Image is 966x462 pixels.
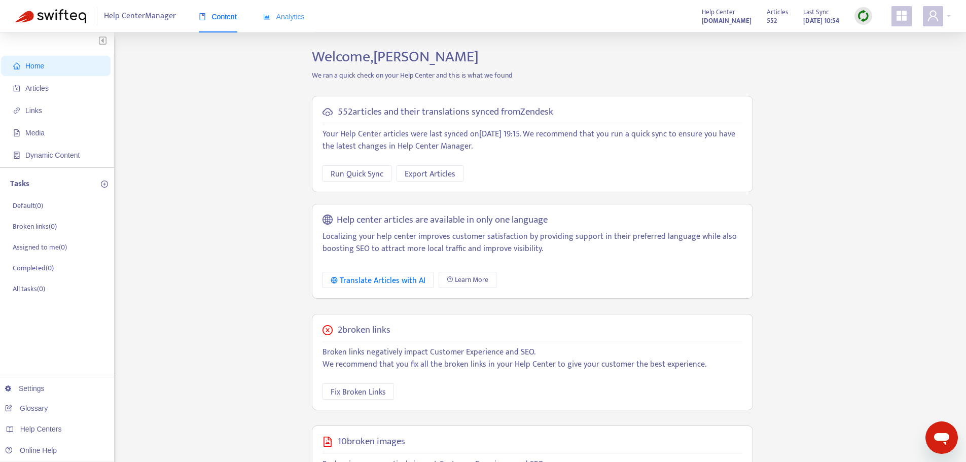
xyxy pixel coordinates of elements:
[331,386,386,399] span: Fix Broken Links
[439,272,496,288] a: Learn More
[397,165,463,182] button: Export Articles
[323,272,434,288] button: Translate Articles with AI
[13,200,43,211] p: Default ( 0 )
[803,7,829,18] span: Last Sync
[312,44,479,69] span: Welcome, [PERSON_NAME]
[13,107,20,114] span: link
[767,7,788,18] span: Articles
[10,178,29,190] p: Tasks
[323,215,333,226] span: global
[101,181,108,188] span: plus-circle
[5,446,57,454] a: Online Help
[455,274,488,286] span: Learn More
[13,62,20,69] span: home
[13,283,45,294] p: All tasks ( 0 )
[925,421,958,454] iframe: Button to launch messaging window
[5,384,45,393] a: Settings
[323,165,391,182] button: Run Quick Sync
[702,15,752,26] a: [DOMAIN_NAME]
[323,437,333,447] span: file-image
[331,274,425,287] div: Translate Articles with AI
[199,13,206,20] span: book
[857,10,870,22] img: sync.dc5367851b00ba804db3.png
[25,84,49,92] span: Articles
[15,9,86,23] img: Swifteq
[104,7,176,26] span: Help Center Manager
[20,425,62,433] span: Help Centers
[304,70,761,81] p: We ran a quick check on your Help Center and this is what we found
[263,13,305,21] span: Analytics
[13,242,67,253] p: Assigned to me ( 0 )
[331,168,383,181] span: Run Quick Sync
[337,215,548,226] h5: Help center articles are available in only one language
[323,231,742,255] p: Localizing your help center improves customer satisfaction by providing support in their preferre...
[323,107,333,117] span: cloud-sync
[5,404,48,412] a: Glossary
[405,168,455,181] span: Export Articles
[263,13,270,20] span: area-chart
[25,106,42,115] span: Links
[338,106,553,118] h5: 552 articles and their translations synced from Zendesk
[323,383,394,400] button: Fix Broken Links
[13,129,20,136] span: file-image
[323,325,333,335] span: close-circle
[13,263,54,273] p: Completed ( 0 )
[803,15,839,26] strong: [DATE] 10:54
[767,15,777,26] strong: 552
[323,346,742,371] p: Broken links negatively impact Customer Experience and SEO. We recommend that you fix all the bro...
[25,62,44,70] span: Home
[702,7,735,18] span: Help Center
[896,10,908,22] span: appstore
[323,128,742,153] p: Your Help Center articles were last synced on [DATE] 19:15 . We recommend that you run a quick sy...
[338,436,405,448] h5: 10 broken images
[13,152,20,159] span: container
[25,151,80,159] span: Dynamic Content
[927,10,939,22] span: user
[13,221,57,232] p: Broken links ( 0 )
[25,129,45,137] span: Media
[13,85,20,92] span: account-book
[199,13,237,21] span: Content
[338,325,390,336] h5: 2 broken links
